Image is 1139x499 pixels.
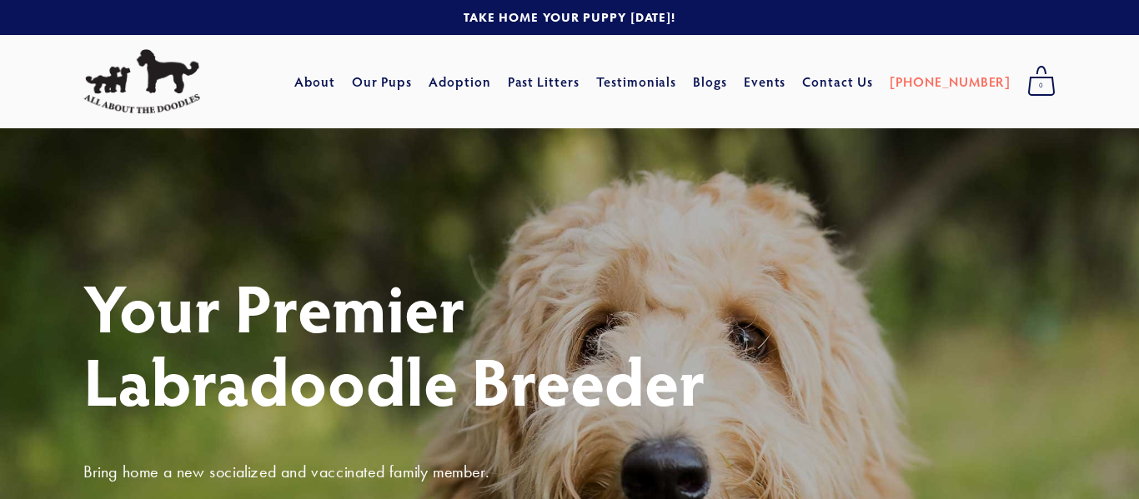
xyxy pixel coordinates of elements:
[802,67,873,97] a: Contact Us
[693,67,727,97] a: Blogs
[596,67,677,97] a: Testimonials
[352,67,413,97] a: Our Pups
[1027,75,1056,97] span: 0
[508,72,580,90] a: Past Litters
[1019,61,1064,102] a: 0 items in cart
[83,461,1056,482] h3: Bring home a new socialized and vaccinated family member.
[429,67,491,97] a: Adoption
[294,67,335,97] a: About
[744,67,786,97] a: Events
[83,49,200,114] img: All About The Doodles
[83,270,1056,417] h1: Your Premier Labradoodle Breeder
[890,67,1011,97] a: [PHONE_NUMBER]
